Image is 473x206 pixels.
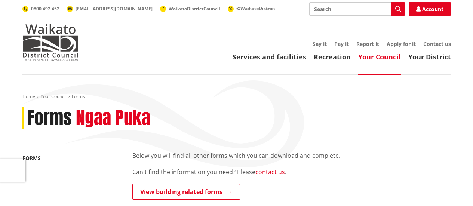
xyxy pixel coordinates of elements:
a: Forms [22,154,41,162]
span: [EMAIL_ADDRESS][DOMAIN_NAME] [76,6,153,12]
span: Forms [72,93,85,99]
a: Services and facilities [233,52,306,61]
h2: Ngaa Puka [76,107,150,129]
a: View building related forms [132,184,240,200]
a: Pay it [334,40,349,47]
h1: Forms [27,107,72,129]
a: Your Council [40,93,67,99]
a: [EMAIL_ADDRESS][DOMAIN_NAME] [67,6,153,12]
a: Report it [356,40,379,47]
span: WaikatoDistrictCouncil [169,6,220,12]
p: Can't find the information you need? Please . [132,167,451,176]
input: Search input [309,2,405,16]
nav: breadcrumb [22,93,451,100]
a: contact us [255,168,285,176]
a: Account [409,2,451,16]
a: WaikatoDistrictCouncil [160,6,220,12]
a: Apply for it [387,40,416,47]
span: @WaikatoDistrict [236,5,275,12]
a: Your Council [358,52,401,61]
img: Waikato District Council - Te Kaunihera aa Takiwaa o Waikato [22,24,79,61]
p: Below you will find all other forms which you can download and complete. [132,151,451,160]
a: @WaikatoDistrict [228,5,275,12]
a: Contact us [423,40,451,47]
a: Your District [408,52,451,61]
span: 0800 492 452 [31,6,59,12]
a: 0800 492 452 [22,6,59,12]
a: Recreation [314,52,351,61]
a: Say it [313,40,327,47]
a: Home [22,93,35,99]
